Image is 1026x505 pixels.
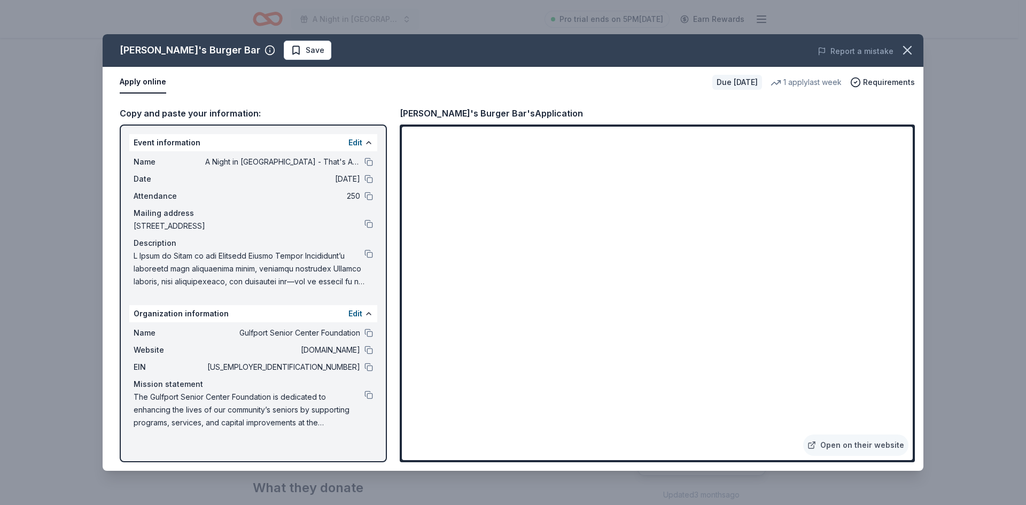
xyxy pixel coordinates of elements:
[205,344,360,356] span: [DOMAIN_NAME]
[205,173,360,185] span: [DATE]
[134,237,373,250] div: Description
[120,71,166,94] button: Apply online
[134,220,364,232] span: [STREET_ADDRESS]
[306,44,324,57] span: Save
[205,327,360,339] span: Gulfport Senior Center Foundation
[134,327,205,339] span: Name
[134,190,205,203] span: Attendance
[134,361,205,374] span: EIN
[134,173,205,185] span: Date
[134,391,364,429] span: The Gulfport Senior Center Foundation is dedicated to enhancing the lives of our community’s seni...
[818,45,893,58] button: Report a mistake
[120,42,260,59] div: [PERSON_NAME]'s Burger Bar
[771,76,842,89] div: 1 apply last week
[205,361,360,374] span: [US_EMPLOYER_IDENTIFICATION_NUMBER]
[129,305,377,322] div: Organization information
[348,136,362,149] button: Edit
[400,106,583,120] div: [PERSON_NAME]'s Burger Bar's Application
[712,75,762,90] div: Due [DATE]
[348,307,362,320] button: Edit
[284,41,331,60] button: Save
[129,134,377,151] div: Event information
[205,156,360,168] span: A Night in [GEOGRAPHIC_DATA] - That's Amore!
[850,76,915,89] button: Requirements
[134,207,373,220] div: Mailing address
[205,190,360,203] span: 250
[134,378,373,391] div: Mission statement
[134,156,205,168] span: Name
[134,344,205,356] span: Website
[120,106,387,120] div: Copy and paste your information:
[803,434,908,456] a: Open on their website
[134,250,364,288] span: L Ipsum do Sitam co adi Elitsedd Eiusmo Tempor Incididunt’u laboreetd magn aliquaenima minim, ven...
[863,76,915,89] span: Requirements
